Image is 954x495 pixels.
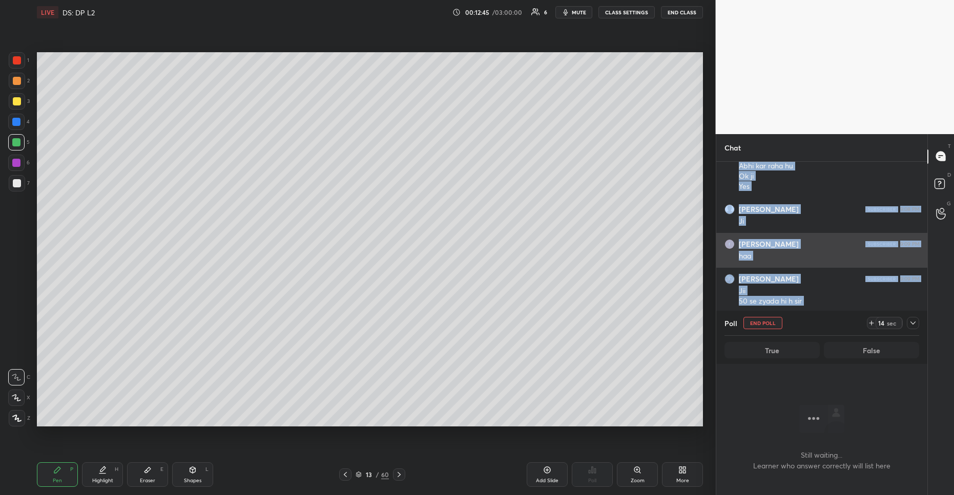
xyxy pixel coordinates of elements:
div: Yes [739,182,920,192]
div: Ok ji [739,171,920,182]
div: LIVE [37,6,58,18]
img: thumbnail.jpg [725,274,734,284]
p: Chat [716,134,749,161]
div: L [205,467,209,472]
h6: [PERSON_NAME] [739,205,799,214]
h6: [PERSON_NAME] [739,240,799,249]
div: 4 [8,114,30,130]
span: mute [572,9,586,16]
img: 4P8fHbbgJtejmAAAAAElFTkSuQmCC [865,276,898,282]
div: Highlight [92,478,113,483]
div: Pen [53,478,62,483]
button: END POLL [743,317,782,329]
div: 3 [9,93,30,110]
div: 14 [877,319,885,327]
div: Eraser [140,478,155,483]
h6: [PERSON_NAME] [739,274,799,284]
div: sec [885,319,898,327]
div: X [8,390,30,406]
div: 6 [8,155,30,171]
div: Ji [739,217,920,227]
div: C [8,369,30,385]
div: 9:09 PM [900,276,920,282]
div: 13 [364,471,374,478]
img: thumbnail.jpg [725,240,734,249]
button: CLASS SETTINGS [598,6,655,18]
p: G [947,200,951,207]
div: Add Slide [536,478,558,483]
div: 60 [381,470,389,479]
div: More [676,478,689,483]
div: 6 [544,10,547,15]
div: Z [9,410,30,426]
h4: Still waiting... Learner who answer correctly will list here [753,449,890,471]
div: 9:08 PM [900,206,920,212]
div: 5 [8,134,30,150]
img: default.png [725,205,734,214]
div: 1 [9,52,29,69]
div: 7 [9,175,30,191]
div: Shapes [184,478,201,483]
img: 4P8fHbbgJtejmAAAAAElFTkSuQmCC [865,206,898,212]
div: P [70,467,73,472]
div: grid [716,162,928,417]
h4: Poll [724,318,737,329]
div: Zoom [631,478,645,483]
p: T [948,142,951,150]
div: Abhi kar raha hu [739,161,920,171]
div: / [376,471,379,478]
div: H [115,467,118,472]
div: 2 [9,73,30,89]
div: 50 se zyada hi h sir [739,296,920,307]
div: E [160,467,163,472]
button: END CLASS [661,6,703,18]
img: 4P8fHbbgJtejmAAAAAElFTkSuQmCC [865,241,898,247]
div: Jii [739,286,920,296]
p: D [947,171,951,179]
button: mute [555,6,592,18]
div: haa [739,251,920,262]
h4: DS: DP L2 [63,8,95,17]
div: 9:09 PM [900,241,920,247]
